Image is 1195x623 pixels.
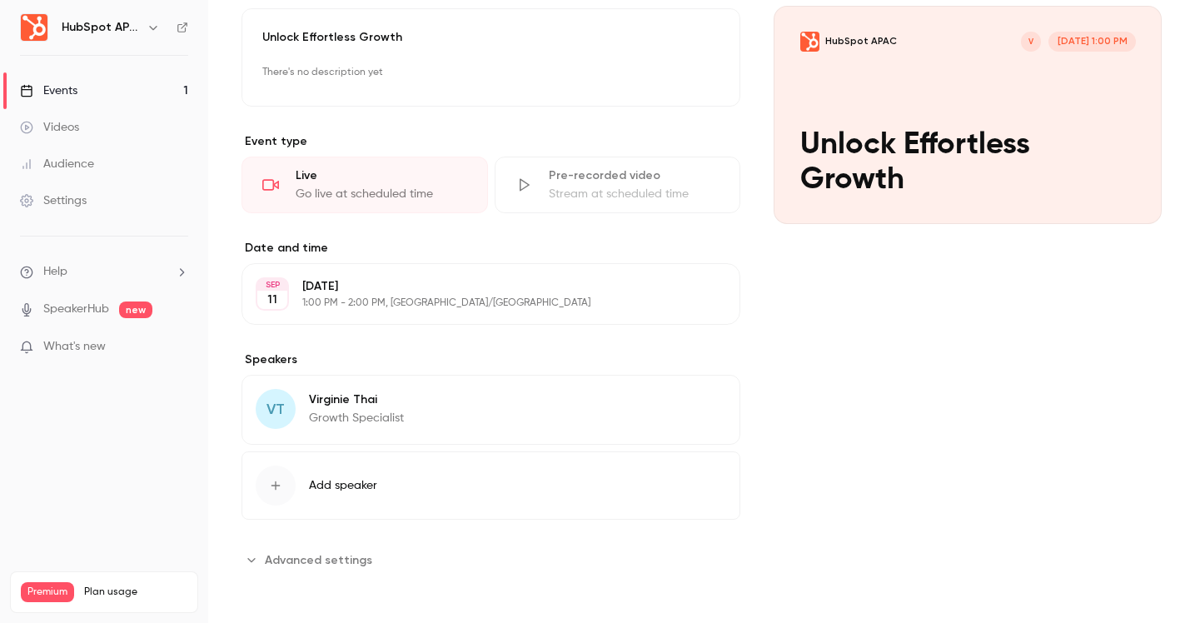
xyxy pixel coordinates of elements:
img: HubSpot APAC [21,14,47,41]
div: Audience [20,156,94,172]
p: 11 [267,292,277,308]
span: Plan usage [84,586,187,599]
p: There's no description yet [262,59,719,86]
p: 1:00 PM - 2:00 PM, [GEOGRAPHIC_DATA]/[GEOGRAPHIC_DATA] [302,297,652,310]
p: [DATE] [302,278,652,295]
div: Stream at scheduled time [549,186,720,202]
div: Videos [20,119,79,136]
li: help-dropdown-opener [20,263,188,281]
button: Advanced settings [241,546,382,573]
div: VTVirginie ThaiGrowth Specialist [241,375,740,445]
label: Date and time [241,240,740,257]
div: Settings [20,192,87,209]
span: VT [266,398,285,421]
div: SEP [257,279,287,291]
a: SpeakerHub [43,301,109,318]
span: Premium [21,582,74,602]
button: Add speaker [241,451,740,520]
section: Advanced settings [241,546,740,573]
h6: HubSpot APAC [62,19,140,36]
div: Events [20,82,77,99]
div: Pre-recorded video [549,167,720,184]
label: Speakers [241,351,740,368]
span: What's new [43,338,106,356]
span: Help [43,263,67,281]
span: Advanced settings [265,551,372,569]
div: Live [296,167,467,184]
div: Pre-recorded videoStream at scheduled time [495,157,741,213]
p: Growth Specialist [309,410,404,426]
span: new [119,302,152,318]
div: Go live at scheduled time [296,186,467,202]
p: Virginie Thai [309,391,404,408]
div: LiveGo live at scheduled time [241,157,488,213]
p: Unlock Effortless Growth [262,29,719,46]
span: Add speaker [309,477,377,494]
p: Event type [241,133,740,150]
